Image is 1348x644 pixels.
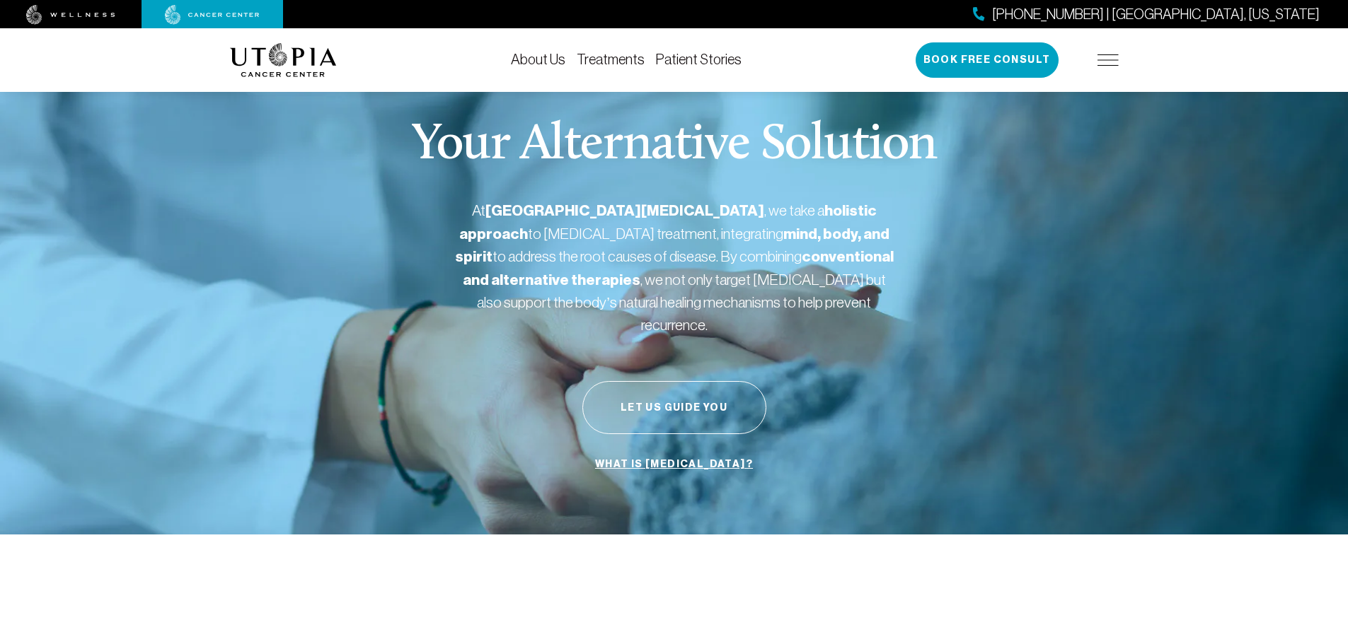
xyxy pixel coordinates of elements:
[916,42,1059,78] button: Book Free Consult
[973,4,1320,25] a: [PHONE_NUMBER] | [GEOGRAPHIC_DATA], [US_STATE]
[582,381,766,434] button: Let Us Guide You
[485,201,764,220] strong: [GEOGRAPHIC_DATA][MEDICAL_DATA]
[411,120,937,171] p: Your Alternative Solution
[459,201,877,243] strong: holistic approach
[26,5,115,25] img: wellness
[511,52,565,67] a: About Us
[656,52,742,67] a: Patient Stories
[463,247,894,289] strong: conventional and alternative therapies
[230,43,337,77] img: logo
[1098,54,1119,66] img: icon-hamburger
[165,5,260,25] img: cancer center
[592,451,756,478] a: What is [MEDICAL_DATA]?
[577,52,645,67] a: Treatments
[455,199,894,336] p: At , we take a to [MEDICAL_DATA] treatment, integrating to address the root causes of disease. By...
[992,4,1320,25] span: [PHONE_NUMBER] | [GEOGRAPHIC_DATA], [US_STATE]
